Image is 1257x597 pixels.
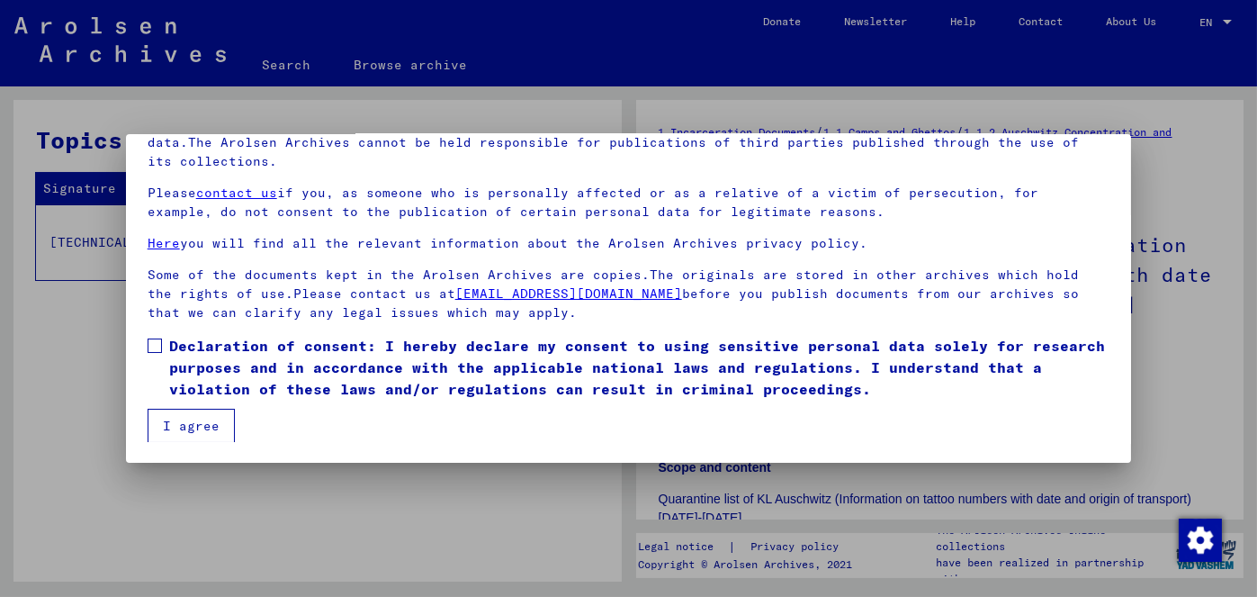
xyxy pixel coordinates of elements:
a: [EMAIL_ADDRESS][DOMAIN_NAME] [455,285,682,302]
span: Declaration of consent: I hereby declare my consent to using sensitive personal data solely for r... [169,335,1110,400]
p: Some of the documents kept in the Arolsen Archives are copies.The originals are stored in other a... [148,266,1110,322]
button: I agree [148,409,235,443]
img: Change consent [1179,519,1222,562]
a: contact us [196,185,277,201]
p: Please if you, as someone who is personally affected or as a relative of a victim of persecution,... [148,184,1110,222]
a: Here [148,235,180,251]
p: you will find all the relevant information about the Arolsen Archives privacy policy. [148,234,1110,253]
